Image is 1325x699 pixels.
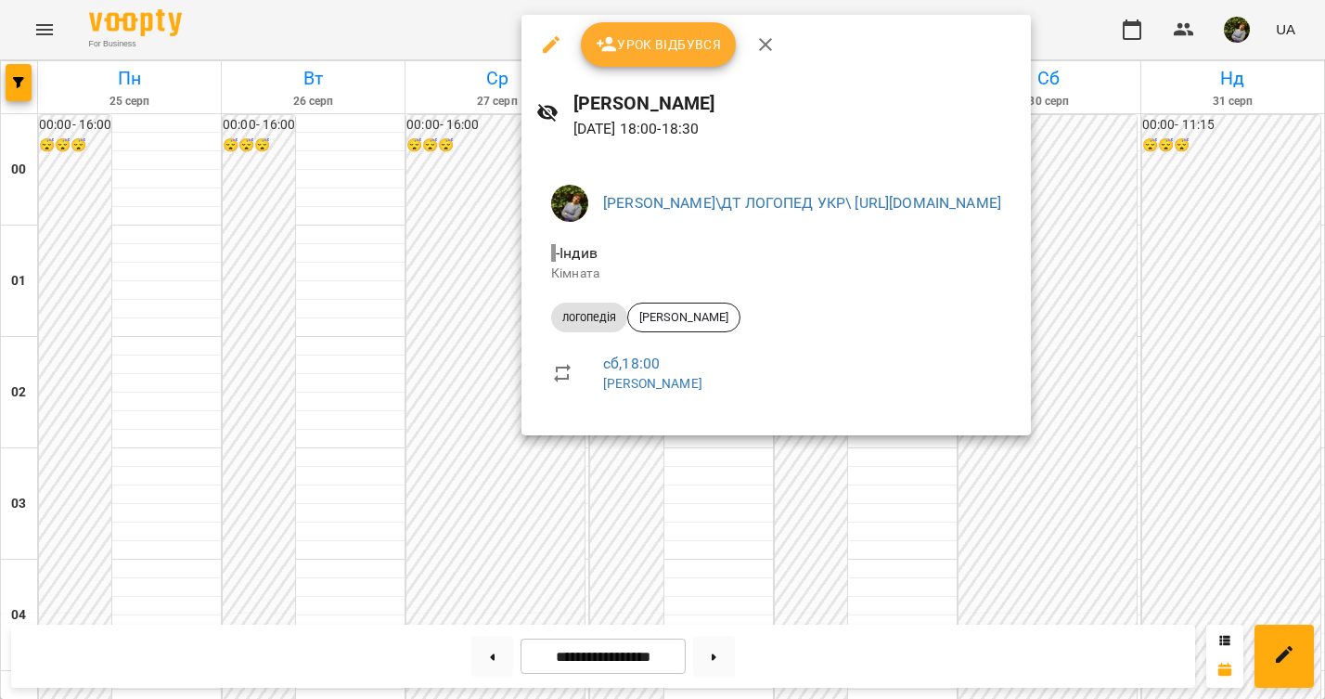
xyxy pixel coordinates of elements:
[551,185,588,222] img: b75e9dd987c236d6cf194ef640b45b7d.jpg
[573,118,1017,140] p: [DATE] 18:00 - 18:30
[551,244,601,262] span: - Індив
[573,89,1017,118] h6: [PERSON_NAME]
[603,355,660,372] a: сб , 18:00
[627,303,740,332] div: [PERSON_NAME]
[628,309,740,326] span: [PERSON_NAME]
[603,376,702,391] a: [PERSON_NAME]
[551,265,1001,283] p: Кімната
[603,194,1001,212] a: [PERSON_NAME]\ДТ ЛОГОПЕД УКР\ [URL][DOMAIN_NAME]
[581,22,737,67] button: Урок відбувся
[596,33,722,56] span: Урок відбувся
[551,309,627,326] span: логопедія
